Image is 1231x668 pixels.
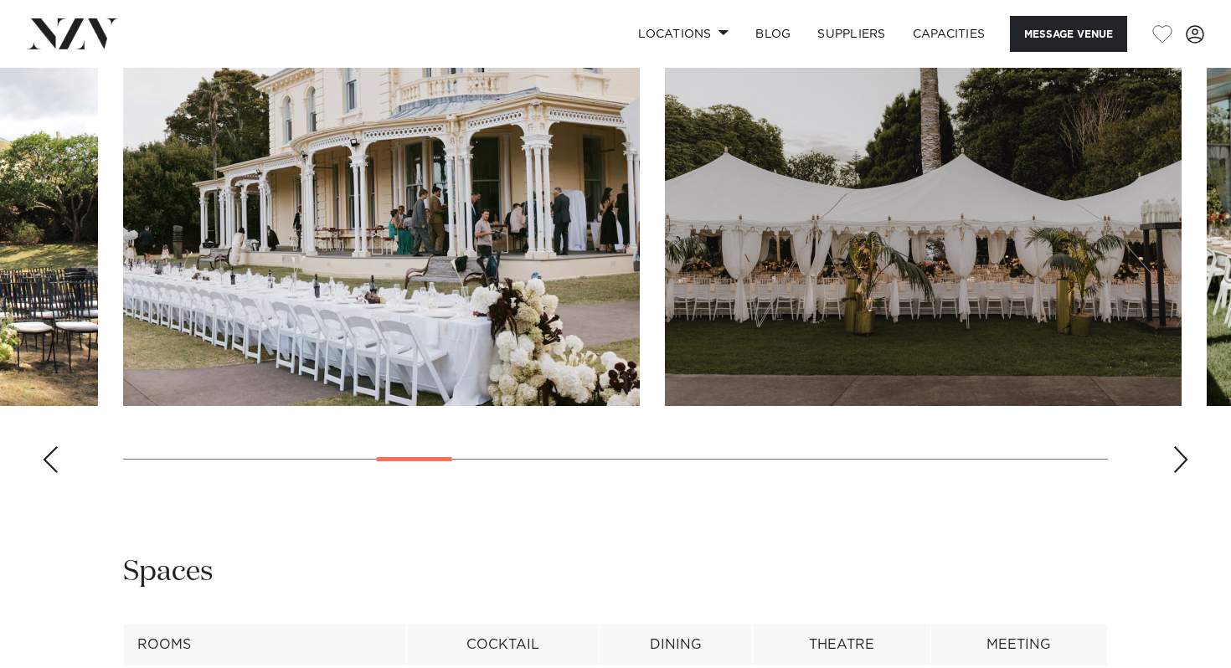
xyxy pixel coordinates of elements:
a: BLOG [742,16,804,52]
swiper-slide: 7 / 23 [123,27,640,406]
th: Theatre [752,624,930,665]
a: SUPPLIERS [804,16,899,52]
th: Dining [600,624,752,665]
swiper-slide: 8 / 23 [665,27,1182,406]
th: Cocktail [406,624,599,665]
a: Capacities [899,16,999,52]
th: Meeting [930,624,1107,665]
img: nzv-logo.png [27,18,118,49]
th: Rooms [124,624,407,665]
button: Message Venue [1010,16,1127,52]
h2: Spaces [123,553,214,591]
a: Locations [625,16,742,52]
